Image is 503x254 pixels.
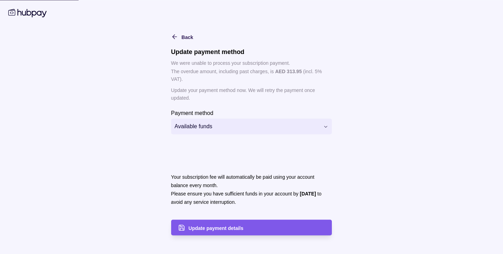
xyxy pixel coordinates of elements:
button: Back [171,32,193,41]
strong: [DATE] [300,191,316,197]
p: Payment method [171,110,213,116]
button: Update payment details [171,220,332,236]
p: We were unable to process your subscription payment. [171,59,332,67]
h1: Update payment method [171,48,332,55]
p: Update your payment method now. We will retry the payment once updated. [171,86,332,101]
span: Back [182,34,193,40]
span: Update payment details [189,225,243,231]
p: AED 313.95 [275,68,302,74]
p: The overdue amount, including past charges, is (incl. 5% VAT). [171,67,332,83]
p: Your subscription fee will automatically be paid using your account balance every month. Please e... [171,174,322,205]
label: Payment method [171,108,213,117]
